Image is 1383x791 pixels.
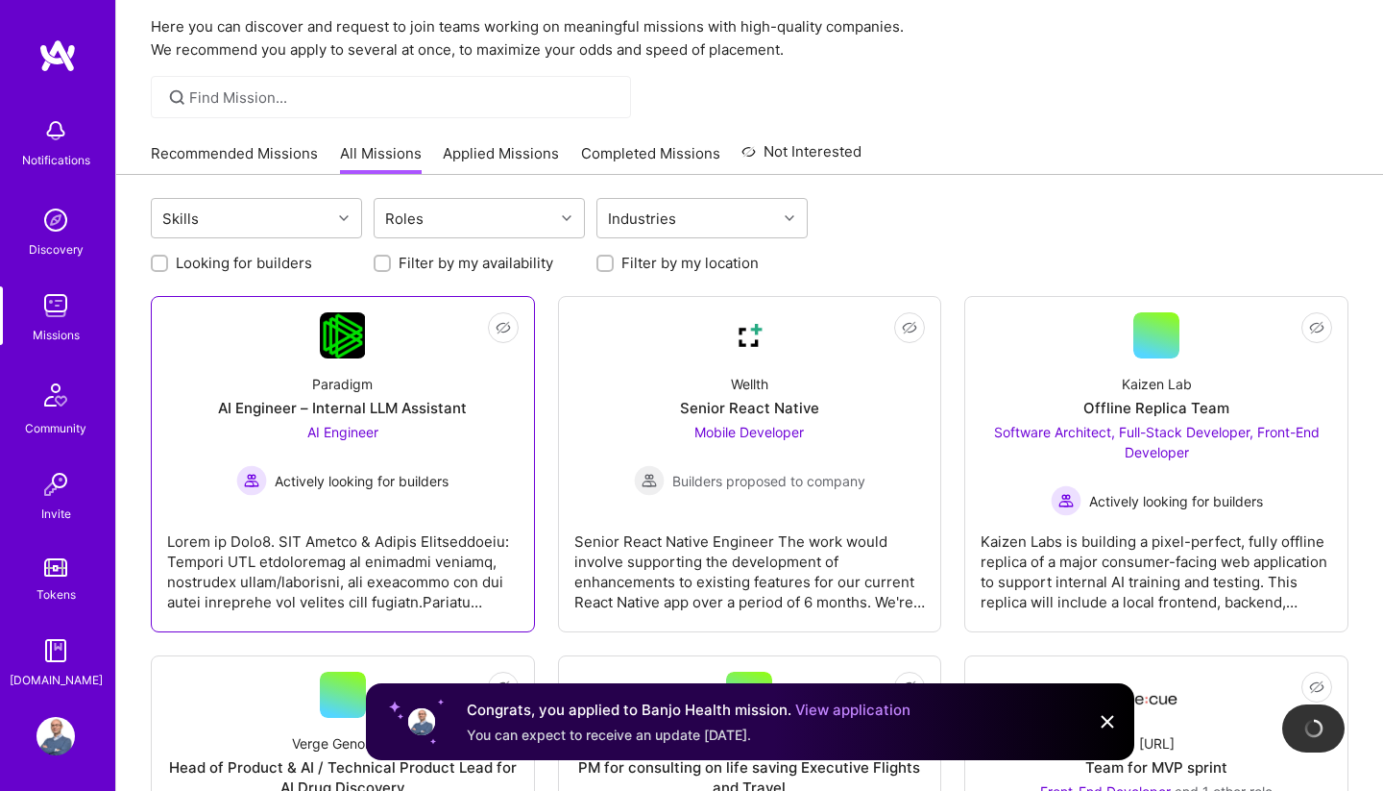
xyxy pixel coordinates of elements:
[33,325,80,345] div: Missions
[981,516,1332,612] div: Kaizen Labs is building a pixel-perfect, fully offline replica of a major consumer-facing web app...
[496,680,511,695] i: icon EyeClosed
[574,516,926,612] div: Senior React Native Engineer The work would involve supporting the development of enhancements to...
[236,465,267,496] img: Actively looking for builders
[581,143,720,175] a: Completed Missions
[634,465,665,496] img: Builders proposed to company
[41,504,71,524] div: Invite
[562,213,571,223] i: icon Chevron
[399,253,553,273] label: Filter by my availability
[1133,678,1179,712] img: Company Logo
[785,213,794,223] i: icon Chevron
[340,143,422,175] a: All Missions
[36,111,75,150] img: bell
[731,374,768,394] div: Wellth
[1304,719,1323,738] img: loading
[22,150,90,170] div: Notifications
[29,239,84,260] div: Discovery
[981,312,1332,616] a: Kaizen LabOffline Replica TeamSoftware Architect, Full-Stack Developer, Front-End Developer Activ...
[339,213,349,223] i: icon Chevron
[496,320,511,335] i: icon EyeClosed
[1051,485,1081,516] img: Actively looking for builders
[25,418,86,438] div: Community
[10,670,103,690] div: [DOMAIN_NAME]
[176,253,312,273] label: Looking for builders
[167,516,519,612] div: Lorem ip Dolo8. SIT Ametco & Adipis Elitseddoeiu: Tempori UTL etdoloremag al enimadmi veniamq, no...
[1089,491,1263,511] span: Actively looking for builders
[795,701,910,719] a: View application
[218,398,467,418] div: AI Engineer – Internal LLM Assistant
[312,374,373,394] div: Paradigm
[151,15,1348,62] p: Here you can discover and request to join teams working on meaningful missions with high-quality ...
[158,205,204,233] div: Skills
[36,631,75,670] img: guide book
[44,558,67,577] img: tokens
[1309,320,1324,335] i: icon EyeClosed
[467,699,910,722] div: Congrats, you applied to Banjo Health mission.
[443,143,559,175] a: Applied Missions
[275,471,449,491] span: Actively looking for builders
[994,424,1320,460] span: Software Architect, Full-Stack Developer, Front-End Developer
[672,471,865,491] span: Builders proposed to company
[189,87,617,108] input: Find Mission...
[167,312,519,616] a: Company LogoParadigmAI Engineer – Internal LLM AssistantAI Engineer Actively looking for builders...
[694,424,804,440] span: Mobile Developer
[33,372,79,418] img: Community
[406,706,437,737] img: User profile
[36,584,76,605] div: Tokens
[36,286,75,325] img: teamwork
[603,205,681,233] div: Industries
[1096,710,1119,733] img: Close
[320,312,365,358] img: Company Logo
[1122,374,1192,394] div: Kaizen Lab
[32,717,80,755] a: User Avatar
[36,717,75,755] img: User Avatar
[902,320,917,335] i: icon EyeClosed
[380,205,428,233] div: Roles
[151,143,318,175] a: Recommended Missions
[680,398,819,418] div: Senior React Native
[741,140,861,175] a: Not Interested
[36,465,75,504] img: Invite
[1309,680,1324,695] i: icon EyeClosed
[166,87,188,109] i: icon SearchGrey
[726,312,772,358] img: Company Logo
[36,201,75,239] img: discovery
[38,38,77,73] img: logo
[1083,398,1229,418] div: Offline Replica Team
[621,253,759,273] label: Filter by my location
[902,680,917,695] i: icon EyeClosed
[307,424,378,440] span: AI Engineer
[574,312,926,616] a: Company LogoWellthSenior React NativeMobile Developer Builders proposed to companyBuilders propos...
[467,726,910,745] div: You can expect to receive an update [DATE].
